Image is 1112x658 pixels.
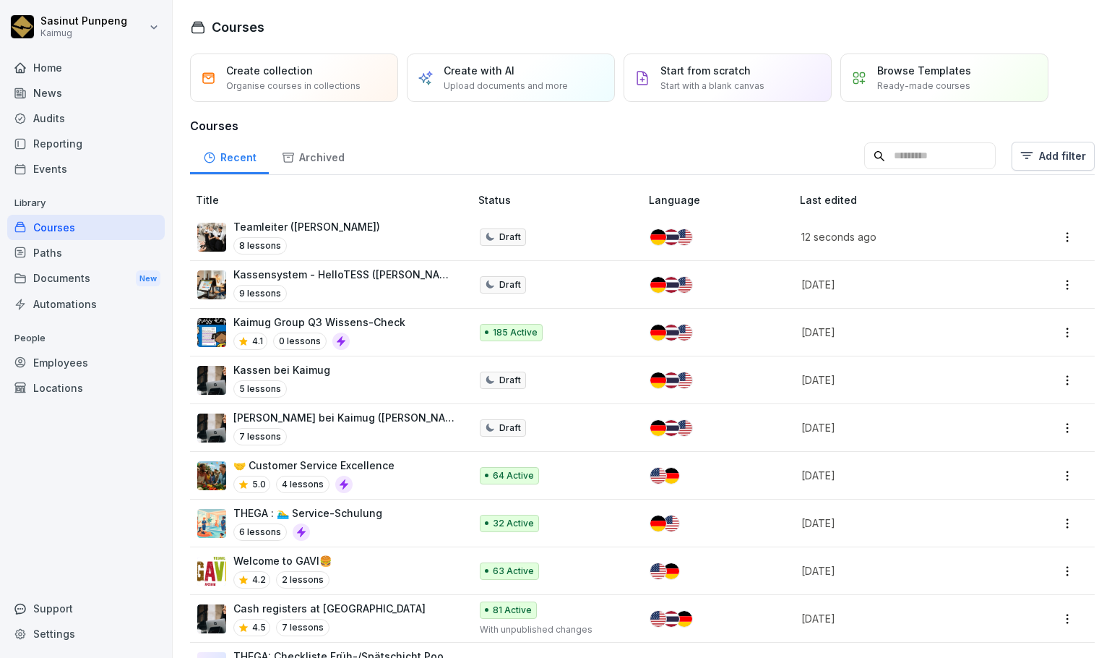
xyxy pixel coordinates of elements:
[801,325,1001,340] p: [DATE]
[197,318,226,347] img: e5wlzal6fzyyu8pkl39fd17k.png
[197,366,226,395] img: dl77onhohrz39aq74lwupjv4.png
[233,505,382,521] p: THEGA : 🏊‍♂️ Service-Schulung
[233,553,332,568] p: Welcome to GAVI🍔​
[493,469,534,482] p: 64 Active
[650,611,666,627] img: us.svg
[190,137,269,174] div: Recent
[1012,142,1095,171] button: Add filter
[7,291,165,317] a: Automations
[877,63,971,78] p: Browse Templates
[226,80,361,93] p: Organise courses in collections
[233,362,330,377] p: Kassen bei Kaimug
[252,621,266,634] p: 4.5
[649,192,794,208] p: Language
[233,219,380,234] p: Teamleiter ([PERSON_NAME])
[233,428,287,445] p: 7 lessons
[801,611,1001,626] p: [DATE]
[7,327,165,350] p: People
[676,420,692,436] img: us.svg
[663,611,679,627] img: th.svg
[650,468,666,484] img: us.svg
[197,461,226,490] img: t4pbym28f6l0mdwi5yze01sv.png
[801,420,1001,435] p: [DATE]
[276,476,329,493] p: 4 lessons
[233,601,426,616] p: Cash registers at [GEOGRAPHIC_DATA]
[276,571,329,589] p: 2 lessons
[233,267,455,282] p: Kassensystem - HelloTESS ([PERSON_NAME])
[197,604,226,633] img: dl77onhohrz39aq74lwupjv4.png
[7,375,165,401] a: Locations
[7,596,165,621] div: Support
[197,509,226,538] img: wcu8mcyxm0k4gzhvf0psz47j.png
[676,229,692,245] img: us.svg
[212,17,264,37] h1: Courses
[478,192,642,208] p: Status
[7,215,165,240] a: Courses
[7,240,165,265] a: Paths
[676,325,692,341] img: us.svg
[663,229,679,245] img: th.svg
[7,621,165,646] a: Settings
[663,563,679,579] img: de.svg
[7,192,165,215] p: Library
[197,270,226,299] img: k4tsflh0pn5eas51klv85bn1.png
[40,15,127,27] p: Sasinut Punpeng
[7,55,165,80] a: Home
[650,325,666,341] img: de.svg
[650,372,666,388] img: de.svg
[233,285,287,302] p: 9 lessons
[197,223,226,252] img: pytyph5pk76tu4q1kwztnixg.png
[676,372,692,388] img: us.svg
[276,619,329,636] p: 7 lessons
[273,333,327,350] p: 0 lessons
[663,468,679,484] img: de.svg
[190,117,1095,134] h3: Courses
[233,410,455,425] p: [PERSON_NAME] bei Kaimug ([PERSON_NAME])
[499,374,521,387] p: Draft
[7,156,165,181] div: Events
[7,106,165,131] a: Audits
[801,372,1001,388] p: [DATE]
[493,604,532,617] p: 81 Active
[252,335,263,348] p: 4.1
[269,137,357,174] a: Archived
[650,563,666,579] img: us.svg
[444,80,568,93] p: Upload documents and more
[7,265,165,292] div: Documents
[444,63,514,78] p: Create with AI
[663,420,679,436] img: th.svg
[650,516,666,531] img: de.svg
[196,192,473,208] p: Title
[252,478,266,491] p: 5.0
[801,468,1001,483] p: [DATE]
[7,265,165,292] a: DocumentsNew
[493,565,534,578] p: 63 Active
[40,28,127,38] p: Kaimug
[663,277,679,293] img: th.svg
[499,422,521,435] p: Draft
[660,63,751,78] p: Start from scratch
[233,524,287,541] p: 6 lessons
[7,80,165,106] a: News
[663,325,679,341] img: th.svg
[650,420,666,436] img: de.svg
[233,237,287,255] p: 8 lessons
[650,229,666,245] img: de.svg
[233,315,405,330] p: Kaimug Group Q3 Wissens-Check
[197,557,226,586] img: j3qvtondn2pyyk0uswimno35.png
[877,80,970,93] p: Ready-made courses
[676,277,692,293] img: us.svg
[7,350,165,375] a: Employees
[252,573,266,586] p: 4.2
[493,517,534,530] p: 32 Active
[226,63,313,78] p: Create collection
[676,611,692,627] img: de.svg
